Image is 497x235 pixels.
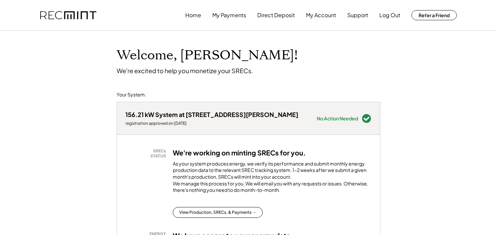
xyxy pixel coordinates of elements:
button: My Payments [212,8,246,22]
button: Direct Deposit [257,8,295,22]
div: As your system produces energy, we verify its performance and submit monthly energy production da... [173,160,372,197]
img: recmint-logotype%403x.png [40,11,96,20]
div: registration approved on [DATE] [125,121,298,126]
div: No Action Needed [317,116,358,121]
div: Your System: [117,91,146,98]
button: Support [347,8,368,22]
button: Refer a Friend [411,10,457,20]
div: 156.21 kW System at [STREET_ADDRESS][PERSON_NAME] [125,111,298,118]
div: We're excited to help you monetize your SRECs. [117,67,253,75]
button: My Account [306,8,336,22]
button: Home [185,8,201,22]
h3: We're working on minting SRECs for you. [173,148,306,157]
div: SRECs STATUS [129,148,166,159]
h1: Welcome, [PERSON_NAME]! [117,48,298,63]
button: Log Out [379,8,400,22]
button: View Production, SRECs, & Payments → [173,207,263,218]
